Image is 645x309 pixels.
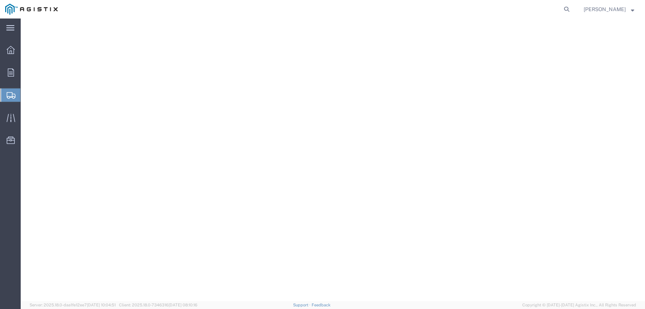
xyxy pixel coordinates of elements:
[522,302,636,308] span: Copyright © [DATE]-[DATE] Agistix Inc., All Rights Reserved
[293,303,312,307] a: Support
[169,303,197,307] span: [DATE] 08:10:16
[30,303,116,307] span: Server: 2025.18.0-daa1fe12ee7
[312,303,330,307] a: Feedback
[119,303,197,307] span: Client: 2025.18.0-7346316
[584,5,626,13] span: Janice Fahrmeier
[5,4,58,15] img: logo
[21,19,645,301] iframe: FS Legacy Container
[87,303,116,307] span: [DATE] 10:04:51
[583,5,635,14] button: [PERSON_NAME]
